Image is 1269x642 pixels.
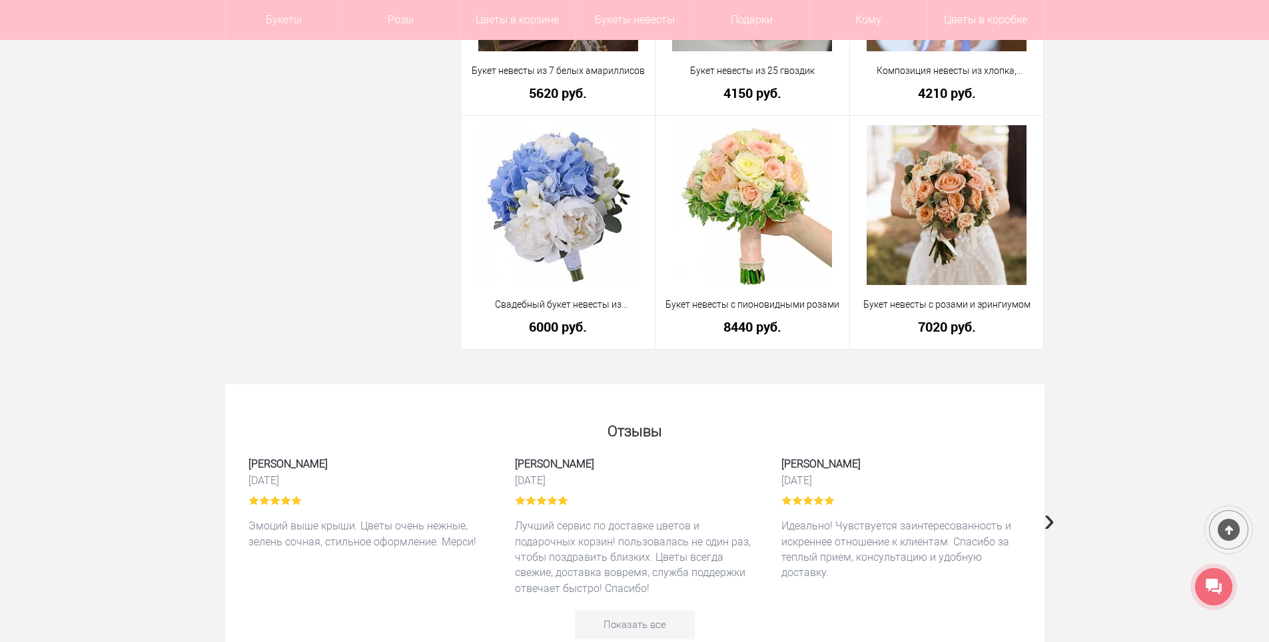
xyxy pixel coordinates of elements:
a: Показать все [575,610,695,639]
img: Свадебный букет невесты из фрезий и гортензии [478,125,638,285]
span: [PERSON_NAME] [515,456,755,472]
time: [DATE] [515,474,755,487]
p: Эмоций выше крыши. Цветы очень нежные, зелень сочная, стильное оформление. Мерси! [248,518,488,549]
h2: Отзывы [235,417,1035,440]
a: Букет невесты из 25 гвоздик [664,64,841,78]
img: Букет невесты с розами и эрингиумом [867,125,1027,285]
span: Next [1044,499,1055,538]
a: Букет невесты с розами и эрингиумом [859,298,1035,312]
a: Букет невесты из 7 белых амариллисов [470,64,647,78]
time: [DATE] [781,474,1021,487]
img: Букет невесты с пионовидными розами [672,125,832,285]
a: 4150 руб. [664,86,841,100]
a: Букет невесты с пионовидными розами [664,298,841,312]
span: [PERSON_NAME] [248,456,488,472]
a: 5620 руб. [470,86,647,100]
a: Свадебный букет невесты из [GEOGRAPHIC_DATA] и гортензии [470,298,647,312]
p: Лучший сервис по доставке цветов и подарочных корзин! пользовалась не один раз, чтобы поздравить ... [515,518,755,596]
time: [DATE] [248,474,488,487]
a: 6000 руб. [470,320,647,334]
span: [PERSON_NAME] [781,456,1021,472]
a: 4210 руб. [859,86,1035,100]
a: 7020 руб. [859,320,1035,334]
a: Композиция невесты из хлопка,[PERSON_NAME] и [PERSON_NAME]. [859,64,1035,78]
a: 8440 руб. [664,320,841,334]
p: Идеально! Чувствуется заинтересованность и искреннее отношение к клиентам. Спасибо за теплый прие... [781,518,1021,580]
